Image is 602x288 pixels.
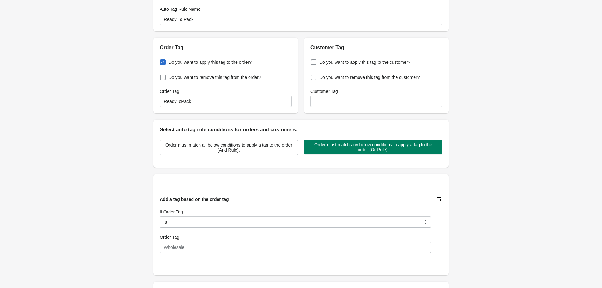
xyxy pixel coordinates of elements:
[160,140,298,155] button: Order must match all below conditions to apply a tag to the order (And Rule).
[160,209,183,215] label: If Order Tag
[160,234,179,240] label: Order Tag
[160,242,431,253] input: Wholesale
[165,142,292,153] span: Order must match all below conditions to apply a tag to the order (And Rule).
[319,74,420,81] span: Do you want to remove this tag from the customer?
[160,88,179,94] label: Order Tag
[169,74,261,81] span: Do you want to remove this tag from the order?
[160,197,229,202] span: Add a tag based on the order tag
[304,140,442,154] button: Order must match any below conditions to apply a tag to the order (Or Rule).
[310,88,338,94] label: Customer Tag
[310,44,442,51] h2: Customer Tag
[160,44,292,51] h2: Order Tag
[160,126,442,134] h2: Select auto tag rule conditions for orders and customers.
[319,59,410,65] span: Do you want to apply this tag to the customer?
[160,6,200,12] label: Auto Tag Rule Name
[169,59,252,65] span: Do you want to apply this tag to the order?
[309,142,437,152] span: Order must match any below conditions to apply a tag to the order (Or Rule).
